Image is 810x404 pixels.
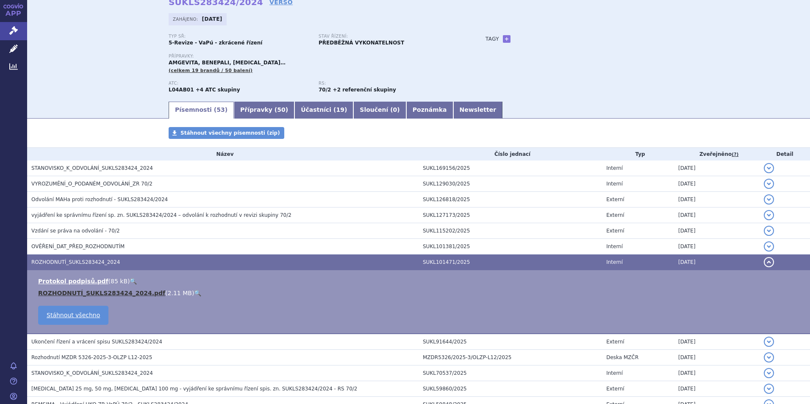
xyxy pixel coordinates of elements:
[674,239,760,255] td: [DATE]
[764,210,774,220] button: detail
[606,259,623,265] span: Interní
[419,223,602,239] td: SUKL115202/2025
[419,350,602,365] td: MZDR5326/2025-3/OLZP-L12/2025
[419,365,602,381] td: SUKL70537/2025
[674,192,760,208] td: [DATE]
[31,259,120,265] span: ROZHODNUTÍ_SUKLS283424_2024
[130,278,137,285] a: 🔍
[277,106,285,113] span: 50
[606,181,623,187] span: Interní
[606,228,624,234] span: Externí
[419,192,602,208] td: SUKL126818/2025
[31,339,162,345] span: Ukončení řízení a vrácení spisu SUKLS283424/2024
[606,339,624,345] span: Externí
[169,40,262,46] strong: 5-Revize - VaPú - zkrácené řízení
[169,68,252,73] span: (celkem 19 brandů / 50 balení)
[606,370,623,376] span: Interní
[732,152,738,158] abbr: (?)
[38,277,802,285] li: ( )
[764,194,774,205] button: detail
[31,228,120,234] span: Vzdání se práva na odvolání - 70/2
[764,352,774,362] button: detail
[419,176,602,192] td: SUKL129030/2025
[169,54,469,59] p: Přípravky:
[674,160,760,176] td: [DATE]
[602,148,674,160] th: Typ
[173,16,200,22] span: Zahájeno:
[319,34,460,39] p: Stav řízení:
[419,148,602,160] th: Číslo jednací
[485,34,499,44] h3: Tagy
[27,148,419,160] th: Název
[38,278,108,285] a: Protokol podpisů.pdf
[764,384,774,394] button: detail
[353,102,406,119] a: Sloučení (0)
[111,278,128,285] span: 85 kB
[674,176,760,192] td: [DATE]
[169,60,286,66] span: AMGEVITA, BENEPALI, [MEDICAL_DATA]…
[234,102,294,119] a: Přípravky (50)
[169,81,310,86] p: ATC:
[674,381,760,397] td: [DATE]
[419,255,602,270] td: SUKL101471/2025
[169,102,234,119] a: Písemnosti (53)
[764,368,774,378] button: detail
[674,334,760,350] td: [DATE]
[606,386,624,392] span: Externí
[406,102,453,119] a: Poznámka
[196,87,240,93] strong: +4 ATC skupiny
[31,196,168,202] span: Odvolání MAHa proti rozhodnutí - SUKLS283424/2024
[216,106,225,113] span: 53
[319,87,331,93] strong: imunosupresiva - biologická léčiva k terapii revmatických, kožních nebo střevních onemocnění, par...
[764,337,774,347] button: detail
[674,223,760,239] td: [DATE]
[31,370,153,376] span: STANOVISKO_K_ODVOLÁNÍ_SUKLS283424_2024
[764,241,774,252] button: detail
[674,365,760,381] td: [DATE]
[764,179,774,189] button: detail
[674,148,760,160] th: Zveřejněno
[419,334,602,350] td: SUKL91644/2025
[764,163,774,173] button: detail
[674,350,760,365] td: [DATE]
[202,16,222,22] strong: [DATE]
[503,35,510,43] a: +
[38,289,802,297] li: ( )
[674,208,760,223] td: [DATE]
[38,306,108,325] a: Stáhnout všechno
[419,239,602,255] td: SUKL101381/2025
[393,106,397,113] span: 0
[194,290,201,296] a: 🔍
[606,212,624,218] span: Externí
[606,165,623,171] span: Interní
[180,130,280,136] span: Stáhnout všechny písemnosti (zip)
[764,226,774,236] button: detail
[419,208,602,223] td: SUKL127173/2025
[169,87,194,93] strong: ETANERCEPT
[764,257,774,267] button: detail
[336,106,344,113] span: 19
[31,354,152,360] span: Rozhodnutí MZDR 5326-2025-3-OLZP L12-2025
[760,148,810,160] th: Detail
[419,160,602,176] td: SUKL169156/2025
[31,386,357,392] span: Enbrel 25 mg, 50 mg, Inflectra 100 mg - vyjádření ke správnímu řízení spis. zn. SUKLS283424/2024 ...
[674,255,760,270] td: [DATE]
[31,165,153,171] span: STANOVISKO_K_ODVOLÁNÍ_SUKLS283424_2024
[333,87,396,93] strong: +2 referenční skupiny
[606,354,638,360] span: Deska MZČR
[419,381,602,397] td: SUKL59860/2025
[169,127,284,139] a: Stáhnout všechny písemnosti (zip)
[31,181,153,187] span: VYROZUMĚNÍ_O_PODANÉM_ODVOLÁNÍ_ZR 70/2
[294,102,353,119] a: Účastníci (19)
[168,290,192,296] span: 2.11 MB
[606,244,623,249] span: Interní
[606,196,624,202] span: Externí
[31,244,125,249] span: OVĚŘENÍ_DAT_PŘED_ROZHODNUTÍM
[31,212,291,218] span: vyjádření ke správnímu řízení sp. zn. SUKLS283424/2024 – odvolání k rozhodnutí v revizi skupiny 70/2
[38,290,165,296] a: ROZHODNUTÍ_SUKLS283424_2024.pdf
[319,81,460,86] p: RS:
[453,102,503,119] a: Newsletter
[319,40,404,46] strong: PŘEDBĚŽNÁ VYKONATELNOST
[169,34,310,39] p: Typ SŘ:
